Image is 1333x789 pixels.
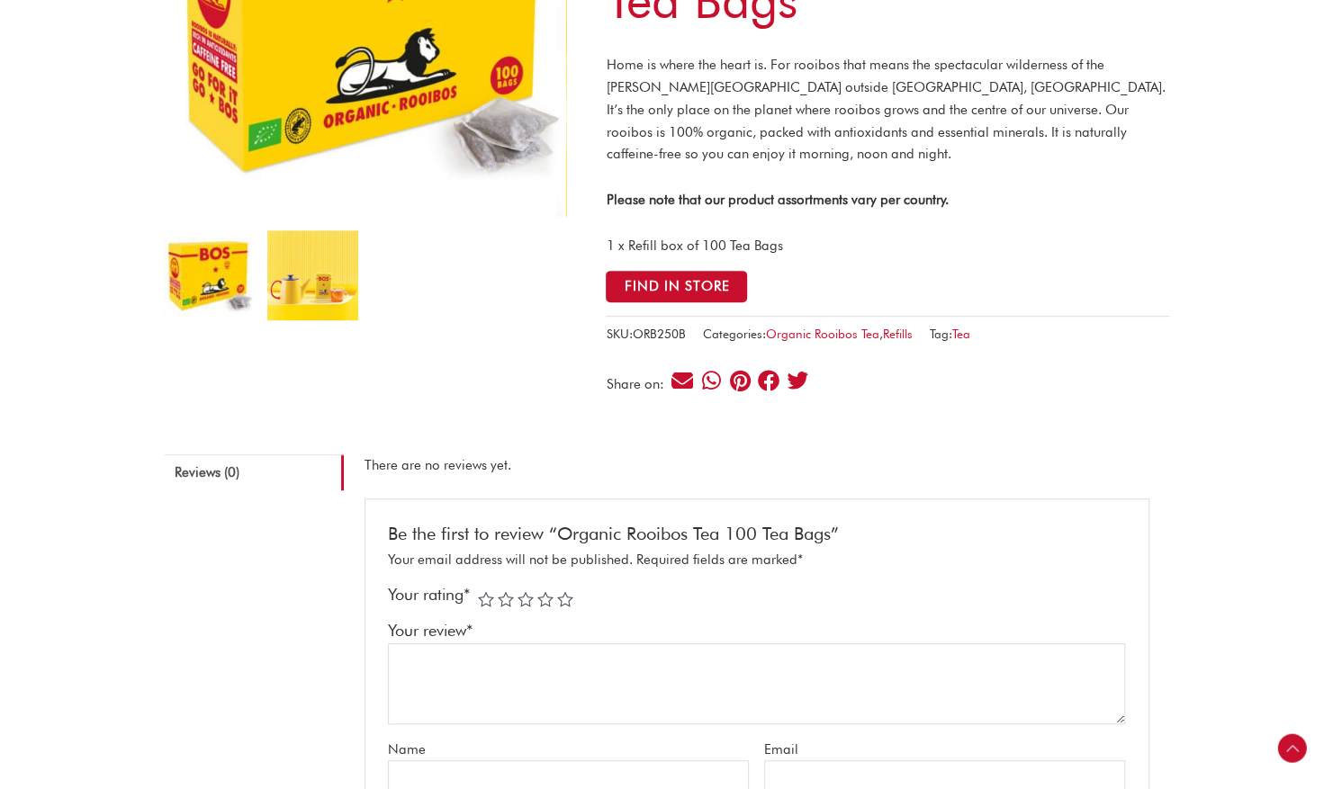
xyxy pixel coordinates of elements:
a: Organic Rooibos Tea [765,327,878,341]
p: Home is where the heart is. For rooibos that means the spectacular wilderness of the [PERSON_NAME... [606,54,1169,166]
div: Share on twitter [786,369,810,393]
a: Refills [882,327,912,341]
a: Tea [951,327,969,341]
span: Tag: [929,323,969,345]
img: Organic Rooibos Tea 100 Tea Bags [164,230,254,320]
span: Categories: , [702,323,912,345]
div: Share on pinterest [728,369,752,393]
a: 3 of 5 stars [518,591,534,607]
a: 1 of 5 stars [478,591,494,607]
span: Your email address will not be published. [388,551,633,568]
div: Share on whatsapp [699,369,724,393]
button: Find in Store [606,271,747,302]
div: Share on email [671,369,695,393]
a: 4 of 5 stars [537,591,554,607]
label: Email [764,739,854,761]
a: 5 of 5 stars [557,591,573,607]
div: Share on: [606,378,670,391]
label: Name [388,739,478,761]
span: Required fields are marked [636,551,803,568]
label: Your rating [388,584,478,606]
label: Your review [388,621,481,640]
a: 2 of 5 stars [498,591,514,607]
p: There are no reviews yet. [365,454,1149,477]
span: ORB250B [632,327,685,341]
img: hot-tea-2-copy [267,230,357,320]
a: Reviews (0) [164,454,344,490]
p: 1 x Refill box of 100 Tea Bags [606,235,1169,257]
div: Share on facebook [757,369,781,393]
span: SKU: [606,323,685,345]
strong: Please note that our product assortments vary per country. [606,192,948,208]
span: Be the first to review “Organic Rooibos Tea 100 Tea Bags” [388,505,839,544]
